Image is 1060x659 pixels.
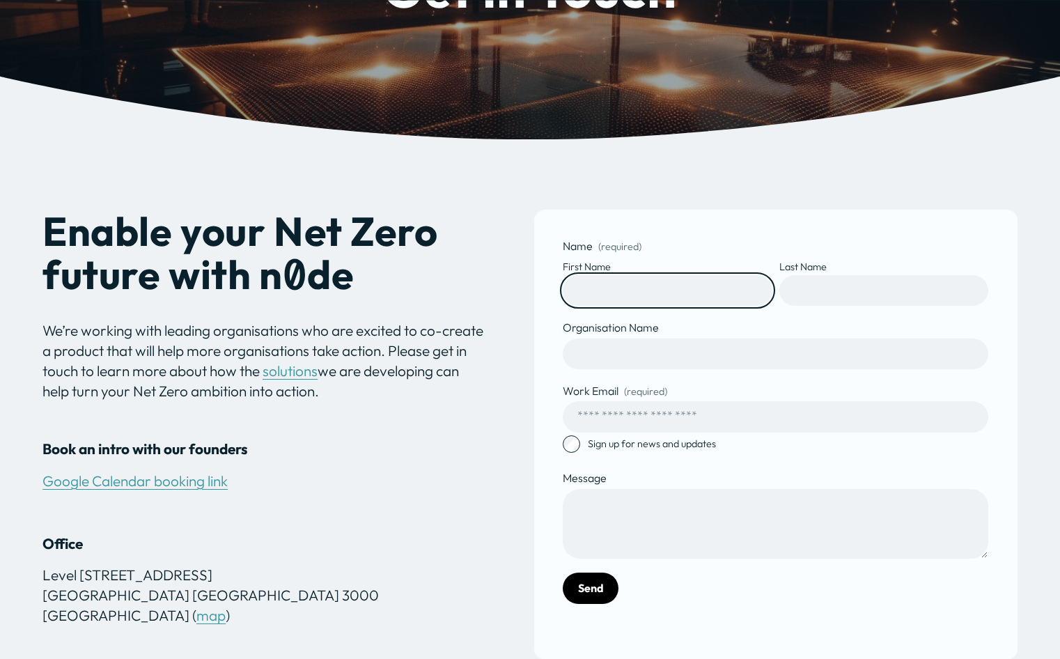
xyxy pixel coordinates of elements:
[624,385,667,398] span: (required)
[42,210,485,298] h2: Enable your Net Zero future with n de
[563,435,580,453] input: Sign up for news and updates
[196,606,226,624] a: map
[263,362,318,380] a: solutions
[563,383,618,398] span: Work Email
[598,242,641,251] span: (required)
[563,470,607,486] span: Message
[578,581,604,595] span: Send
[42,472,228,490] a: Google Calendar booking link
[588,437,716,451] span: Sign up for news and updates
[42,320,485,402] p: We’re working with leading organisations who are excited to co-create a product that will help mo...
[42,440,248,458] strong: Book an intro with our founders
[563,320,659,335] span: Organisation Name
[990,592,1060,659] iframe: Chat Widget
[42,565,485,626] p: Level [STREET_ADDRESS] [GEOGRAPHIC_DATA] [GEOGRAPHIC_DATA] 3000 [GEOGRAPHIC_DATA] ( )
[563,238,593,254] span: Name
[563,573,618,605] button: SendSend
[779,260,989,275] div: Last Name
[563,260,772,275] div: First Name
[283,249,308,302] em: 0
[42,534,83,552] strong: Office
